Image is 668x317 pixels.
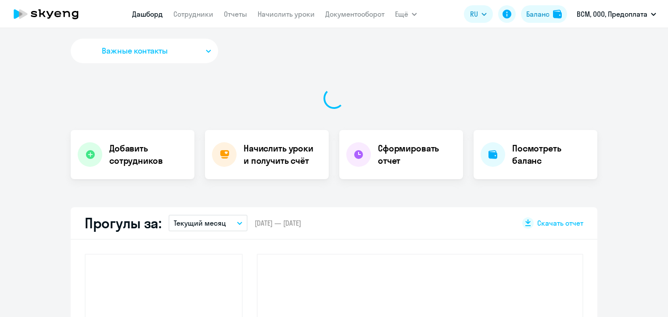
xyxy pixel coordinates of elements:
[521,5,567,23] button: Балансbalance
[173,10,213,18] a: Сотрудники
[244,142,320,167] h4: Начислить уроки и получить счёт
[577,9,647,19] p: ВСМ, ООО, Предоплата
[169,215,248,231] button: Текущий месяц
[71,39,218,63] button: Важные контакты
[255,218,301,228] span: [DATE] — [DATE]
[572,4,661,25] button: ВСМ, ООО, Предоплата
[258,10,315,18] a: Начислить уроки
[325,10,384,18] a: Документооборот
[470,9,478,19] span: RU
[102,45,168,57] span: Важные контакты
[85,214,162,232] h2: Прогулы за:
[132,10,163,18] a: Дашборд
[395,9,408,19] span: Ещё
[512,142,590,167] h4: Посмотреть баланс
[174,218,226,228] p: Текущий месяц
[526,9,549,19] div: Баланс
[224,10,247,18] a: Отчеты
[378,142,456,167] h4: Сформировать отчет
[109,142,187,167] h4: Добавить сотрудников
[537,218,583,228] span: Скачать отчет
[464,5,493,23] button: RU
[395,5,417,23] button: Ещё
[553,10,562,18] img: balance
